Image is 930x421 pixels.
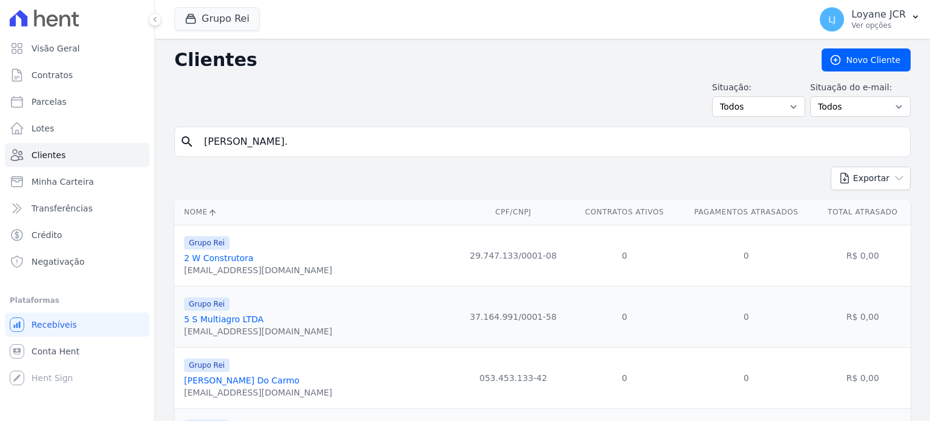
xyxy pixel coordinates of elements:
a: Novo Cliente [822,48,911,71]
a: Negativação [5,250,150,274]
button: Grupo Rei [174,7,260,30]
span: Parcelas [31,96,67,108]
a: 5 S Multiagro LTDA [184,314,263,324]
a: Contratos [5,63,150,87]
th: CPF/CNPJ [455,200,572,225]
a: Conta Hent [5,339,150,363]
span: LJ [828,15,836,24]
span: Conta Hent [31,345,79,357]
th: Total Atrasado [815,200,911,225]
a: Clientes [5,143,150,167]
label: Situação do e-mail: [810,81,911,94]
a: Lotes [5,116,150,141]
p: Loyane JCR [851,8,906,21]
span: Transferências [31,202,93,214]
div: [EMAIL_ADDRESS][DOMAIN_NAME] [184,325,332,337]
span: Crédito [31,229,62,241]
input: Buscar por nome, CPF ou e-mail [197,130,905,154]
span: Grupo Rei [184,297,229,311]
td: 29.747.133/0001-08 [455,225,572,286]
a: Minha Carteira [5,170,150,194]
th: Contratos Ativos [572,200,678,225]
span: Recebíveis [31,319,77,331]
span: Contratos [31,69,73,81]
td: 053.453.133-42 [455,347,572,408]
td: 0 [572,225,678,286]
span: Grupo Rei [184,236,229,250]
td: 0 [572,286,678,347]
td: 0 [572,347,678,408]
span: Visão Geral [31,42,80,55]
span: Minha Carteira [31,176,94,188]
a: Crédito [5,223,150,247]
th: Nome [174,200,455,225]
span: Lotes [31,122,54,134]
span: Grupo Rei [184,359,229,372]
td: R$ 0,00 [815,225,911,286]
td: R$ 0,00 [815,286,911,347]
td: 37.164.991/0001-58 [455,286,572,347]
button: LJ Loyane JCR Ver opções [810,2,930,36]
td: 0 [678,225,814,286]
p: Ver opções [851,21,906,30]
td: R$ 0,00 [815,347,911,408]
label: Situação: [712,81,805,94]
td: 0 [678,286,814,347]
th: Pagamentos Atrasados [678,200,814,225]
a: 2 W Construtora [184,253,254,263]
button: Exportar [831,167,911,190]
div: Plataformas [10,293,145,308]
a: Parcelas [5,90,150,114]
span: Negativação [31,256,85,268]
a: [PERSON_NAME] Do Carmo [184,376,300,385]
span: Clientes [31,149,65,161]
div: [EMAIL_ADDRESS][DOMAIN_NAME] [184,264,332,276]
a: Visão Geral [5,36,150,61]
i: search [180,134,194,149]
a: Transferências [5,196,150,220]
h2: Clientes [174,49,802,71]
div: [EMAIL_ADDRESS][DOMAIN_NAME] [184,386,332,399]
a: Recebíveis [5,313,150,337]
td: 0 [678,347,814,408]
